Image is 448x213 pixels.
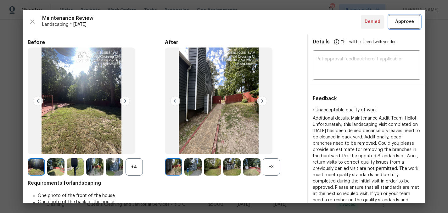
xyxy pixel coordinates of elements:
[257,96,267,106] img: right-chevron-button-url
[263,158,280,176] div: +3
[313,108,377,112] span: • Unacceptable quality of work
[313,96,337,101] span: Feedback
[389,15,420,29] button: Approve
[38,199,302,205] li: One photo of the back of the house
[28,39,165,46] span: Before
[170,96,180,106] img: left-chevron-button-url
[120,96,130,106] img: right-chevron-button-url
[28,180,302,186] span: Requirements for landscaping
[313,34,330,49] span: Details
[126,158,143,176] div: +4
[341,34,395,49] span: This will be shared with vendor
[165,39,302,46] span: After
[38,193,302,199] li: One photo of the front of the house
[395,18,414,26] span: Approve
[42,15,361,21] span: Maintenance Review
[42,21,361,28] span: Landscaping * [DATE]
[33,96,43,106] img: left-chevron-button-url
